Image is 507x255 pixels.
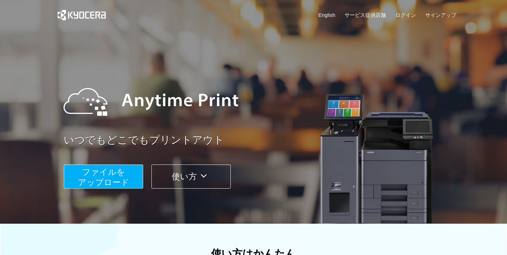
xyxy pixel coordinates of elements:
a: English [318,11,335,19]
a: いつでもどこでもプリントアウト [64,133,460,148]
a: サインアップ [425,11,456,19]
a: ログイン [395,11,416,19]
a: サービス提供店舗 [345,11,386,19]
button: ファイルを​​アップロード [64,164,143,189]
button: 使い方 [151,164,231,189]
span: ファイルを ​​アップロード [78,167,129,187]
